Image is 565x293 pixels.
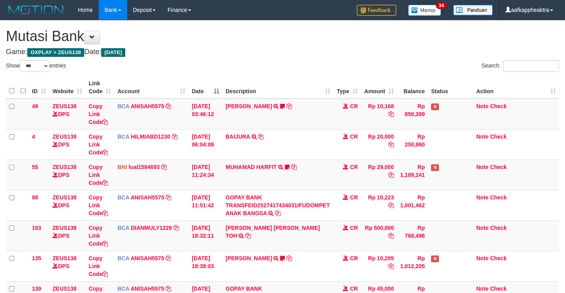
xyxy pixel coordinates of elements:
span: 153 [32,225,41,231]
td: [DATE] 18:32:11 [188,220,222,251]
td: Rp 1,012,205 [397,251,428,281]
a: Note [476,164,488,170]
a: DIANMULY1229 [131,225,172,231]
a: Copy Link Code [89,255,108,277]
a: lual1584693 [128,164,160,170]
span: CR [350,194,358,201]
span: Has Note [431,103,439,110]
th: Balance [397,76,428,99]
a: Check [490,225,507,231]
span: BCA [117,133,129,140]
a: Copy ALVIN AGUSTI to clipboard [286,255,292,261]
span: 88 [32,194,38,201]
a: Note [476,255,488,261]
a: Check [490,255,507,261]
th: Action: activate to sort column ascending [473,76,559,99]
a: Check [490,103,507,109]
img: Feedback.jpg [357,5,396,16]
a: ZEUS138 [53,164,77,170]
a: Copy GOPAY BANK TRANSFEID2527417434031IFUDOMPET ANAK BANGSA to clipboard [275,210,281,216]
a: Check [490,285,507,292]
img: MOTION_logo.png [6,4,66,16]
a: Copy Link Code [89,103,108,125]
td: DPS [49,220,85,251]
th: Website: activate to sort column ascending [49,76,85,99]
a: Copy INA PAUJANAH to clipboard [286,103,292,109]
td: [DATE] 03:46:12 [188,99,222,130]
td: [DATE] 06:04:08 [188,129,222,160]
a: Copy Rp 10,223 to clipboard [388,202,394,208]
td: [DATE] 18:38:03 [188,251,222,281]
td: Rp 500,000 [361,220,397,251]
span: 49 [32,103,38,109]
td: DPS [49,190,85,220]
a: ZEUS138 [53,133,77,140]
a: Copy CARINA OCTAVIA TOH to clipboard [245,233,251,239]
span: [DATE] [101,48,125,57]
a: Copy BAIJURA to clipboard [258,133,264,140]
span: 34 [436,2,446,9]
a: Copy ANISAH5575 to clipboard [166,255,171,261]
span: BCA [117,194,129,201]
a: Copy Rp 10,205 to clipboard [388,263,394,269]
a: Note [476,133,488,140]
input: Search: [503,60,559,72]
td: Rp 1,189,241 [397,160,428,190]
a: Copy Link Code [89,164,108,186]
td: DPS [49,129,85,160]
span: BCA [117,285,129,292]
span: Has Note [431,164,439,171]
h1: Mutasi Bank [6,28,559,44]
a: Copy Link Code [89,194,108,216]
th: ID: activate to sort column ascending [29,76,49,99]
a: ZEUS138 [53,103,77,109]
td: Rp 10,168 [361,99,397,130]
a: Note [476,285,488,292]
a: Copy Rp 20,000 to clipboard [388,141,394,148]
a: ZEUS138 [53,225,77,231]
span: BNI [117,164,127,170]
h4: Game: Date: [6,48,559,56]
label: Show entries [6,60,66,72]
img: Button%20Memo.svg [408,5,441,16]
th: Description: activate to sort column ascending [222,76,333,99]
span: BCA [117,255,129,261]
a: Copy Link Code [89,225,108,247]
span: 135 [32,255,41,261]
a: Check [490,194,507,201]
a: ZEUS138 [53,255,77,261]
a: Copy HILMIABD1230 to clipboard [172,133,177,140]
a: Copy ANISAH5575 to clipboard [166,103,171,109]
a: ANISAH5575 [131,103,164,109]
a: Note [476,225,488,231]
a: Copy lual1584693 to clipboard [161,164,167,170]
span: Has Note [431,255,439,262]
td: Rp 10,205 [361,251,397,281]
a: Copy Link Code [89,133,108,156]
span: 139 [32,285,41,292]
td: [DATE] 11:24:34 [188,160,222,190]
th: Date: activate to sort column descending [188,76,222,99]
a: [PERSON_NAME] [PERSON_NAME] TOH [226,225,320,239]
td: Rp 768,496 [397,220,428,251]
span: BCA [117,103,129,109]
a: ANISAH5575 [131,255,164,261]
td: [DATE] 11:51:42 [188,190,222,220]
label: Search: [482,60,559,72]
a: Copy Rp 10,168 to clipboard [388,111,394,117]
span: OXPLAY > ZEUS138 [27,48,84,57]
a: Copy DIANMULY1229 to clipboard [173,225,179,231]
a: Note [476,103,488,109]
a: ZEUS138 [53,285,77,292]
a: ANISAH5575 [131,285,164,292]
span: CR [350,285,358,292]
a: Copy ANISAH5575 to clipboard [166,285,171,292]
a: Check [490,164,507,170]
a: [PERSON_NAME] [226,255,272,261]
td: DPS [49,99,85,130]
img: panduan.png [453,5,493,15]
th: Type: activate to sort column ascending [333,76,361,99]
span: CR [350,225,358,231]
td: Rp 10,223 [361,190,397,220]
a: Note [476,194,488,201]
